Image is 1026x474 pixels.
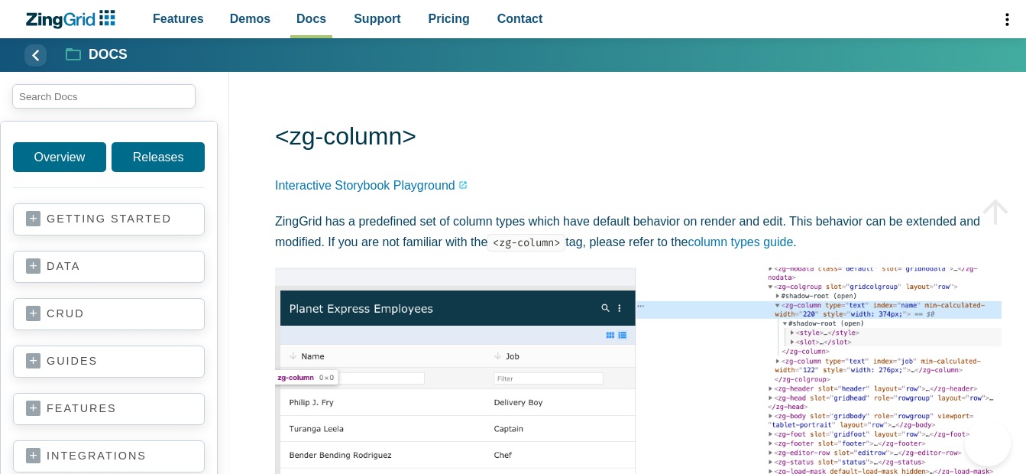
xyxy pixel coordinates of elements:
span: Contact [497,8,543,29]
a: Releases [112,142,205,172]
input: search input [12,84,196,109]
p: ZingGrid has a predefined set of column types which have default behavior on render and edit. Thi... [275,211,1002,252]
span: Features [153,8,204,29]
a: features [26,401,192,417]
a: ZingChart Logo. Click to return to the homepage [24,10,123,29]
a: Overview [13,142,106,172]
span: Support [354,8,400,29]
span: Docs [296,8,326,29]
iframe: Toggle Customer Support [965,420,1011,466]
a: getting started [26,212,192,227]
strong: Docs [89,48,128,62]
span: Demos [230,8,270,29]
code: <zg-column> [487,234,565,252]
a: guides [26,354,192,369]
a: column types guide [688,235,793,248]
a: Docs [66,46,128,64]
a: Interactive Storybook Playground [275,175,468,196]
span: Pricing [429,8,470,29]
h1: <zg-column> [275,121,1002,155]
a: integrations [26,449,192,464]
a: data [26,259,192,274]
a: crud [26,307,192,322]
